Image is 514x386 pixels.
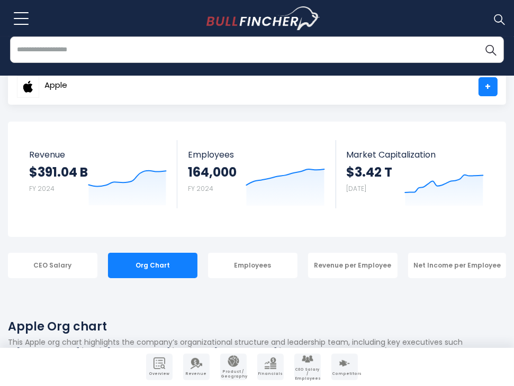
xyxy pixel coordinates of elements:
b: [PERSON_NAME] [214,346,277,357]
a: Company Competitors [331,354,358,380]
small: FY 2024 [29,184,55,193]
img: bullfincher logo [206,6,320,31]
span: Product / Geography [221,370,246,379]
strong: $391.04 B [29,164,88,180]
span: Competitors [332,372,357,376]
a: Go to homepage [206,6,320,31]
span: Apple [44,81,67,90]
h1: Apple Org chart [8,318,506,335]
a: Company Employees [294,354,321,380]
strong: 164,000 [188,164,237,180]
span: Market Capitalization [347,150,484,160]
a: Company Revenue [183,354,210,380]
button: Search [477,36,504,63]
b: [PERSON_NAME] [16,346,80,357]
a: Company Product/Geography [220,354,247,380]
img: AAPL logo [17,76,39,98]
div: CEO Salary [8,253,97,278]
a: Employees 164,000 FY 2024 [177,140,335,208]
div: Revenue per Employee [308,253,398,278]
div: Org Chart [108,253,197,278]
span: CEO Salary / Employees [295,367,320,381]
span: Revenue [29,150,167,160]
a: + [479,77,498,96]
small: [DATE] [347,184,367,193]
div: Employees [208,253,297,278]
strong: $3.42 T [347,164,393,180]
span: Employees [188,150,324,160]
div: Net Income per Employee [408,253,506,278]
span: Revenue [184,372,209,376]
a: Company Financials [257,354,284,380]
small: FY 2024 [188,184,213,193]
a: Company Overview [146,354,173,380]
a: Apple [16,77,68,96]
a: Revenue $391.04 B FY 2024 [19,140,177,208]
b: [PERSON_NAME] [107,346,170,357]
span: Overview [147,372,172,376]
span: Financials [258,372,283,376]
p: This Apple org chart highlights the company’s organizational structure and leadership team, inclu... [8,337,506,376]
a: Market Capitalization $3.42 T [DATE] [336,140,494,208]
